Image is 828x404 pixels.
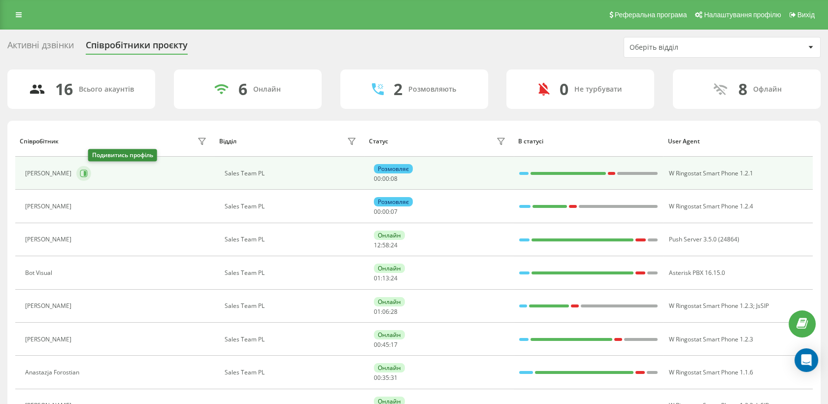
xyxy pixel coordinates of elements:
[668,138,808,145] div: User Agent
[374,164,413,173] div: Розмовляє
[382,241,389,249] span: 58
[374,373,381,382] span: 00
[704,11,781,19] span: Налаштування профілю
[668,169,753,177] span: W Ringostat Smart Phone 1.2.1
[391,274,397,282] span: 24
[668,269,725,277] span: Asterisk PBX 16.15.0
[225,369,359,376] div: Sales Team PL
[382,207,389,216] span: 00
[225,236,359,243] div: Sales Team PL
[25,170,74,177] div: [PERSON_NAME]
[382,373,389,382] span: 35
[668,335,753,343] span: W Ringostat Smart Phone 1.2.3
[668,202,753,210] span: W Ringostat Smart Phone 1.2.4
[374,374,397,381] div: : :
[615,11,687,19] span: Реферальна програма
[79,85,134,94] div: Всього акаунтів
[374,297,405,306] div: Онлайн
[225,303,359,309] div: Sales Team PL
[374,340,381,349] span: 00
[374,307,381,316] span: 01
[382,307,389,316] span: 06
[88,149,157,162] div: Подивитись профіль
[225,170,359,177] div: Sales Team PL
[374,207,381,216] span: 00
[560,80,568,99] div: 0
[394,80,402,99] div: 2
[374,242,397,249] div: : :
[374,231,405,240] div: Онлайн
[25,236,74,243] div: [PERSON_NAME]
[374,330,405,339] div: Онлайн
[225,269,359,276] div: Sales Team PL
[25,336,74,343] div: [PERSON_NAME]
[374,264,405,273] div: Онлайн
[374,274,381,282] span: 01
[374,174,381,183] span: 00
[20,138,59,145] div: Співробітник
[374,308,397,315] div: : :
[668,235,739,243] span: Push Server 3.5.0 (24864)
[382,340,389,349] span: 45
[369,138,388,145] div: Статус
[25,303,74,309] div: [PERSON_NAME]
[391,373,397,382] span: 31
[391,207,397,216] span: 07
[797,11,815,19] span: Вихід
[391,307,397,316] span: 28
[7,40,74,55] div: Активні дзвінки
[374,175,397,182] div: : :
[86,40,188,55] div: Співробітники проєкту
[668,302,753,310] span: W Ringostat Smart Phone 1.2.3
[25,203,74,210] div: [PERSON_NAME]
[219,138,236,145] div: Відділ
[253,85,281,94] div: Онлайн
[382,174,389,183] span: 00
[391,340,397,349] span: 17
[391,174,397,183] span: 08
[738,80,747,99] div: 8
[374,197,413,206] div: Розмовляє
[238,80,247,99] div: 6
[225,203,359,210] div: Sales Team PL
[374,363,405,372] div: Онлайн
[391,241,397,249] span: 24
[795,348,818,372] div: Open Intercom Messenger
[753,85,782,94] div: Офлайн
[225,336,359,343] div: Sales Team PL
[574,85,622,94] div: Не турбувати
[756,302,768,310] span: JsSIP
[408,85,456,94] div: Розмовляють
[374,208,397,215] div: : :
[382,274,389,282] span: 13
[55,80,73,99] div: 16
[374,241,381,249] span: 12
[374,275,397,282] div: : :
[25,369,82,376] div: Anastazja Forostian
[668,368,753,376] span: W Ringostat Smart Phone 1.1.6
[629,43,747,52] div: Оберіть відділ
[374,341,397,348] div: : :
[25,269,55,276] div: Bot Visual
[518,138,659,145] div: В статусі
